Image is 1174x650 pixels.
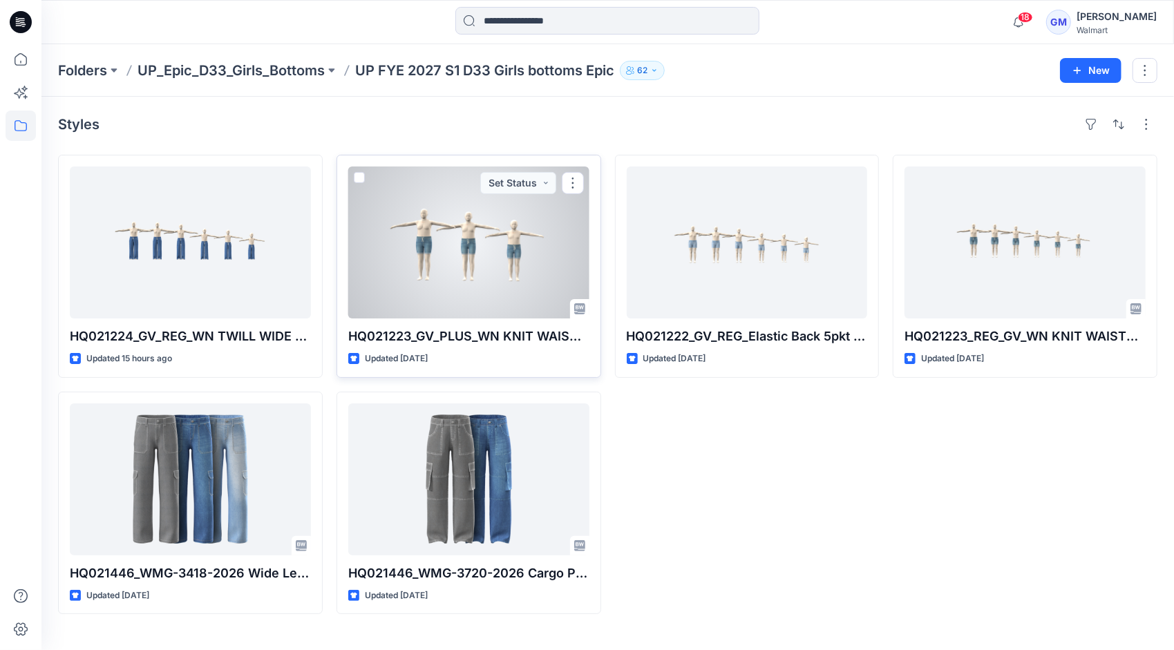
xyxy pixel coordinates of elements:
p: HQ021446_WMG-3418-2026 Wide Leg Cargo Pant [70,564,311,583]
p: Updated [DATE] [365,352,428,366]
p: HQ021223_REG_GV_WN KNIT WAISTBAND DENIM SHORT_AS PER SPEC [905,327,1146,346]
button: New [1060,58,1121,83]
p: HQ021446_WMG-3720-2026 Cargo Pants Opt 2 - Side Cargo pockets [348,564,589,583]
p: 62 [637,63,647,78]
p: Updated [DATE] [365,589,428,603]
p: Updated [DATE] [921,352,984,366]
p: HQ021222_GV_REG_Elastic Back 5pkt Denim Shorts 3” Inseam [627,327,868,346]
button: 62 [620,61,665,80]
a: HQ021223_REG_GV_WN KNIT WAISTBAND DENIM SHORT_AS PER SPEC [905,166,1146,318]
a: Folders [58,61,107,80]
a: HQ021222_GV_REG_Elastic Back 5pkt Denim Shorts 3” Inseam [627,166,868,318]
p: HQ021224_GV_REG_WN TWILL WIDE LEG PULL ON [70,327,311,346]
span: 18 [1018,12,1033,23]
div: [PERSON_NAME] [1077,8,1157,25]
a: HQ021223_GV_PLUS_WN KNIT WAISTBAND DENIM SHORT [348,166,589,318]
p: Updated [DATE] [86,589,149,603]
p: HQ021223_GV_PLUS_WN KNIT WAISTBAND DENIM SHORT [348,327,589,346]
a: HQ021446_WMG-3418-2026 Wide Leg Cargo Pant [70,403,311,555]
a: HQ021446_WMG-3720-2026 Cargo Pants Opt 2 - Side Cargo pockets [348,403,589,555]
a: UP_Epic_D33_Girls_Bottoms [138,61,325,80]
a: HQ021224_GV_REG_WN TWILL WIDE LEG PULL ON [70,166,311,318]
p: Updated 15 hours ago [86,352,172,366]
h4: Styles [58,116,100,133]
div: Walmart [1077,25,1157,35]
p: Updated [DATE] [643,352,706,366]
div: GM [1046,10,1071,35]
p: UP FYE 2027 S1 D33 Girls bottoms Epic [355,61,614,80]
